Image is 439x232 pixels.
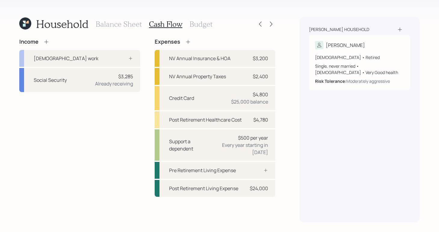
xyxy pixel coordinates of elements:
div: Moderately aggressive [346,78,390,84]
h3: Balance Sheet [96,20,142,29]
div: Single, never married • [DEMOGRAPHIC_DATA] • Very Good health [315,63,404,76]
div: [PERSON_NAME] household [309,26,369,32]
div: Credit Card [169,94,194,102]
div: $4,780 [253,116,268,123]
div: Support a dependent [169,138,209,152]
h3: Budget [190,20,212,29]
div: Post Retirement Living Expense [169,185,238,192]
div: Every year starting in [DATE] [214,141,268,156]
div: $25,000 balance [231,98,268,105]
div: [PERSON_NAME] [326,42,365,49]
div: NV Annual Property Taxes [169,73,226,80]
div: $24,000 [250,185,268,192]
div: Pre Retirement Living Expense [169,167,236,174]
div: NV Annual Insurance & HOA [169,55,230,62]
b: Risk Tolerance: [315,78,346,84]
div: $500 per year [238,134,268,141]
div: [DEMOGRAPHIC_DATA] work [34,55,98,62]
div: Social Security [34,76,67,84]
div: Already receiving [95,80,133,87]
div: Post Retirement Healthcare Cost [169,116,242,123]
h3: Cash Flow [149,20,182,29]
h4: Income [19,39,39,45]
h4: Expenses [155,39,180,45]
div: $2,400 [253,73,268,80]
h1: Household [36,17,88,30]
div: $3,200 [253,55,268,62]
div: [DEMOGRAPHIC_DATA] • Retired [315,54,404,60]
div: $3,285 [118,73,133,80]
div: $4,800 [253,91,268,98]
